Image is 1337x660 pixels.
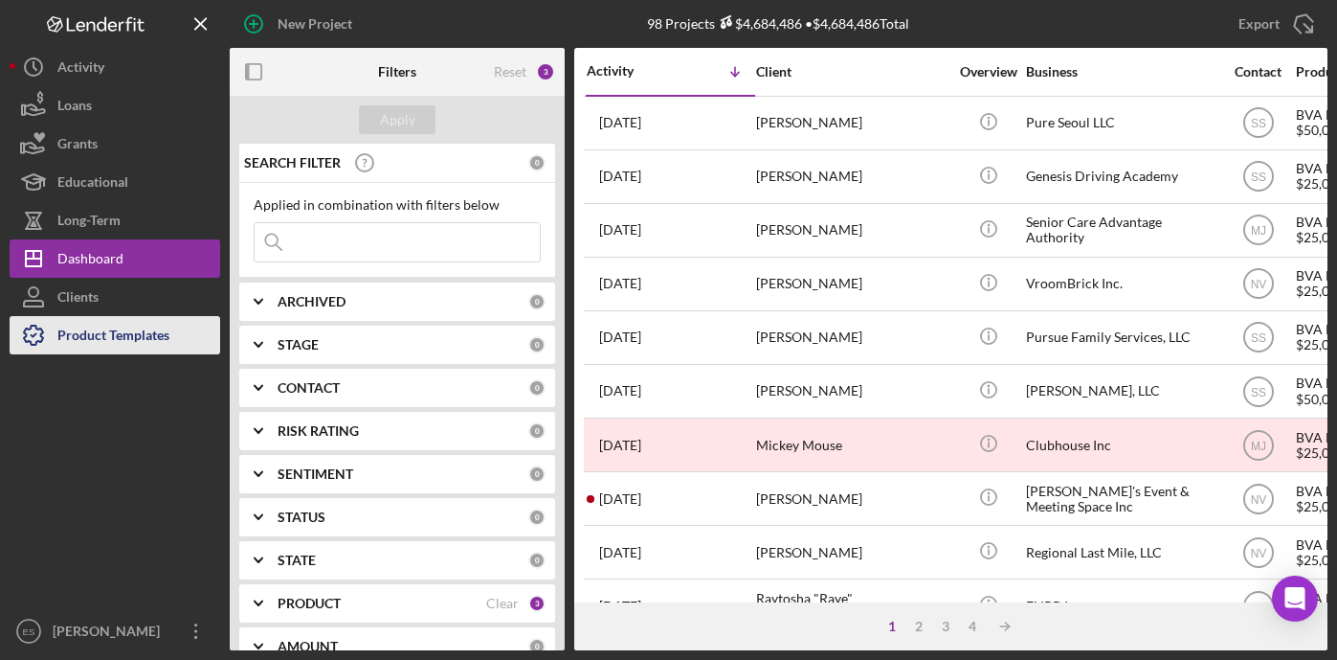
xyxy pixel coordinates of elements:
[1222,64,1294,80] div: Contact
[1219,5,1327,43] button: Export
[599,491,641,507] time: 2025-09-01 21:52
[879,619,905,634] div: 1
[528,509,546,526] div: 0
[244,155,341,171] b: SEARCH FILTER
[599,115,641,130] time: 2025-09-09 21:59
[278,423,359,439] b: RISK RATING
[756,259,947,309] div: [PERSON_NAME]
[1026,205,1217,256] div: Senior Care Advantage Authority
[278,5,352,43] div: New Project
[756,151,947,202] div: [PERSON_NAME]
[756,205,947,256] div: [PERSON_NAME]
[57,163,128,206] div: Educational
[599,222,641,238] time: 2025-09-08 16:42
[1238,5,1280,43] div: Export
[1250,117,1265,130] text: SS
[1026,366,1217,417] div: [PERSON_NAME], LLC
[278,639,338,654] b: AMOUNT
[756,473,947,524] div: [PERSON_NAME]
[1026,64,1217,80] div: Business
[599,169,641,184] time: 2025-09-08 19:08
[57,201,121,244] div: Long-Term
[278,510,325,525] b: STATUS
[932,619,959,634] div: 3
[57,125,98,168] div: Grants
[1026,312,1217,363] div: Pursue Family Services, LLC
[1250,278,1266,291] text: NV
[959,619,986,634] div: 4
[528,552,546,569] div: 0
[756,527,947,578] div: [PERSON_NAME]
[1250,331,1265,345] text: SS
[10,239,220,278] button: Dashboard
[10,125,220,163] button: Grants
[599,545,641,560] time: 2025-09-01 21:41
[278,553,316,568] b: STATE
[905,619,932,634] div: 2
[536,62,555,81] div: 3
[57,278,99,321] div: Clients
[486,596,519,611] div: Clear
[1026,259,1217,309] div: VroomBrick Inc.
[528,379,546,397] div: 0
[756,98,947,148] div: [PERSON_NAME]
[756,64,947,80] div: Client
[599,438,641,453] time: 2025-09-02 16:15
[715,15,802,32] div: $4,684,486
[254,197,541,213] div: Applied in combination with filters below
[528,422,546,440] div: 0
[1026,527,1217,578] div: Regional Last Mile, LLC
[528,638,546,655] div: 0
[494,64,526,80] div: Reset
[756,312,947,363] div: [PERSON_NAME]
[1026,580,1217,631] div: FLIPP Inc
[1251,224,1266,238] text: MJ
[528,595,546,612] div: 3
[48,612,172,655] div: [PERSON_NAME]
[647,15,909,32] div: 98 Projects • $4,684,486 Total
[380,105,415,134] div: Apply
[10,201,220,239] button: Long-Term
[1250,492,1266,506] text: NV
[230,5,371,43] button: New Project
[10,48,220,86] button: Activity
[10,316,220,354] button: Product Templates
[359,105,435,134] button: Apply
[1250,600,1266,613] text: NV
[10,86,220,125] button: Loans
[599,383,641,398] time: 2025-09-03 15:31
[528,154,546,171] div: 0
[1272,576,1318,622] div: Open Intercom Messenger
[756,420,947,470] div: Mickey Mouse
[278,380,340,396] b: CONTACT
[278,337,319,353] b: STAGE
[278,294,345,309] b: ARCHIVED
[756,366,947,417] div: [PERSON_NAME]
[528,336,546,353] div: 0
[10,278,220,316] button: Clients
[528,293,546,310] div: 0
[378,64,416,80] b: Filters
[528,466,546,483] div: 0
[599,276,641,291] time: 2025-09-07 15:09
[10,612,220,650] button: ES[PERSON_NAME]
[57,239,123,283] div: Dashboard
[756,580,947,631] div: Raytosha "Raye" [PERSON_NAME]
[599,330,641,345] time: 2025-09-05 14:15
[1026,473,1217,524] div: [PERSON_NAME]'s Event & Meeting Space Inc
[1251,439,1266,452] text: MJ
[1026,98,1217,148] div: Pure Seoul LLC
[278,596,341,611] b: PRODUCT
[23,626,35,637] text: ES
[10,163,220,201] button: Educational
[1026,151,1217,202] div: Genesis Driving Academy
[1026,420,1217,470] div: Clubhouse Inc
[952,64,1024,80] div: Overview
